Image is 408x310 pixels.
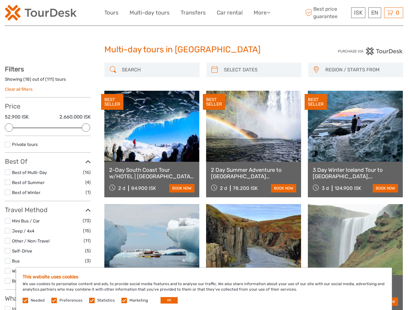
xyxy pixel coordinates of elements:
a: Self-Drive [12,248,32,253]
a: Boat [12,278,21,284]
a: Car rental [217,8,243,17]
a: Walking [12,268,27,274]
a: Jeep / 4x4 [12,228,34,233]
a: Private tours [12,142,38,147]
a: Other / Non-Travel [12,238,49,243]
div: EN [368,7,381,18]
div: Showing ( ) out of ( ) tours [5,76,91,86]
span: 3 d [322,185,329,191]
h5: This website uses cookies [23,274,385,280]
div: BEST SELLER [101,94,123,110]
div: BEST SELLER [203,94,225,110]
a: Mini Bus / Car [12,218,40,223]
p: We're away right now. Please check back later! [9,11,73,16]
span: (11) [84,237,91,244]
div: We use cookies to personalise content and ads, to provide social media features and to analyse ou... [16,268,392,310]
button: REGION / STARTS FROM [322,65,400,75]
a: 2 Day Summer Adventure to [GEOGRAPHIC_DATA] [GEOGRAPHIC_DATA], Glacier Hiking, [GEOGRAPHIC_DATA],... [211,167,296,180]
a: 3 Day Winter Iceland Tour to [GEOGRAPHIC_DATA], [GEOGRAPHIC_DATA], [GEOGRAPHIC_DATA] and [GEOGRAP... [313,167,398,180]
span: 0 [395,9,400,16]
span: ISK [354,9,362,16]
label: Preferences [59,298,82,303]
button: Open LiveChat chat widget [74,10,82,18]
label: 111 [47,76,53,82]
h3: Travel Method [5,206,91,214]
input: SEARCH [119,64,196,76]
span: Best price guarantee [304,5,350,20]
span: (16) [83,169,91,176]
span: (4) [85,179,91,186]
label: Needed [31,298,45,303]
div: 78.200 ISK [233,185,258,191]
span: (5) [85,247,91,254]
span: (73) [83,217,91,224]
img: PurchaseViaTourDesk.png [338,47,403,55]
span: (2) [85,267,91,274]
div: BEST SELLER [305,94,327,110]
label: 52.900 ISK [5,114,29,120]
h1: Multi-day tours in [GEOGRAPHIC_DATA] [104,45,304,55]
label: 2.660.000 ISK [59,114,91,120]
a: Tours [104,8,119,17]
button: OK [161,297,178,304]
a: Bus [12,258,20,263]
a: More [254,8,270,17]
span: (3) [85,257,91,264]
a: Best of Multi-Day [12,170,47,175]
span: (1) [86,189,91,196]
img: 120-15d4194f-c635-41b9-a512-a3cb382bfb57_logo_small.png [5,5,77,21]
a: Best of Winter [12,190,40,195]
a: book now [271,184,296,192]
div: 84.900 ISK [131,185,156,191]
h3: Best Of [5,158,91,165]
h3: What do you want to see? [5,294,91,302]
label: Statistics [97,298,115,303]
span: (15) [83,227,91,234]
a: Multi-day tours [130,8,170,17]
div: 124.900 ISK [335,185,361,191]
span: 2 d [118,185,125,191]
span: 2 d [220,185,227,191]
a: Transfers [181,8,206,17]
a: 2-Day South Coast Tour w/HOTEL | [GEOGRAPHIC_DATA], [GEOGRAPHIC_DATA], [GEOGRAPHIC_DATA] & Waterf... [109,167,194,180]
a: book now [169,184,194,192]
input: SELECT DATES [221,64,298,76]
strong: Filters [5,65,24,73]
a: book now [373,184,398,192]
a: Clear all filters [5,87,33,92]
label: 18 [25,76,30,82]
label: Marketing [130,298,148,303]
h3: Price [5,102,91,110]
a: Best of Summer [12,180,45,185]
